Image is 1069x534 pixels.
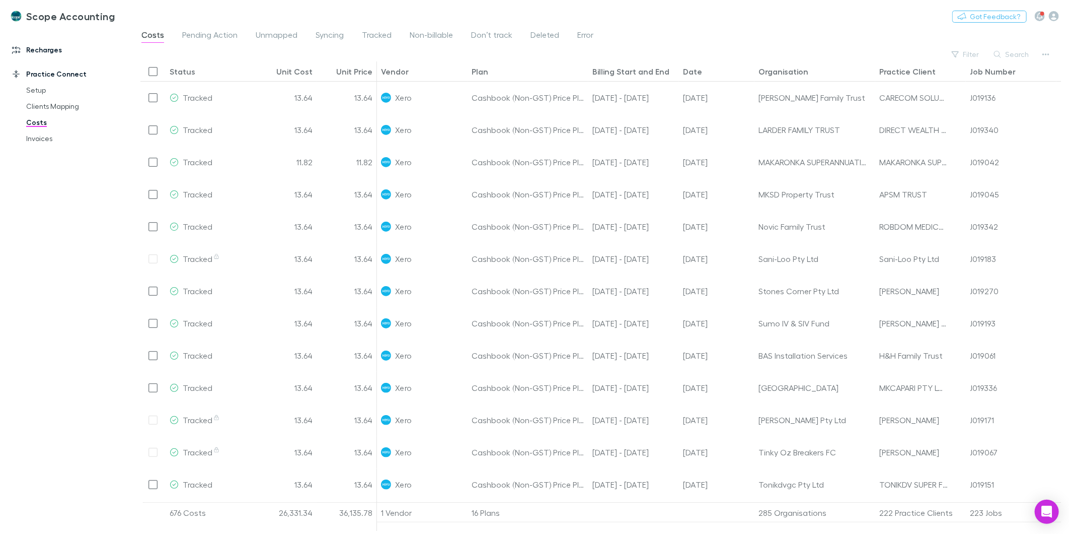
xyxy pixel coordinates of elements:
div: Date [683,66,702,77]
div: Cashbook (Non-GST) Price Plan [468,114,588,146]
span: Tracked [183,93,212,102]
div: 13.64 [317,501,377,533]
div: 13.64 [317,307,377,340]
span: Tracked [183,480,212,489]
div: MKCAPARI PTY LTD [879,372,948,404]
div: J019067 [970,436,998,468]
div: ROBDOM MEDICAL PTY LTD [879,211,949,242]
span: Unmapped [256,30,297,43]
span: Syncing [316,30,344,43]
span: Xero [395,404,412,436]
span: Xero [395,307,412,339]
div: 01 Sep - 30 Sep 25 [588,340,679,372]
span: Tracked [183,415,220,425]
div: 13.64 [256,340,317,372]
div: Organisation [758,66,808,77]
a: Scope Accounting [4,4,121,28]
div: 13.64 [256,501,317,533]
img: Xero's Logo [381,93,391,103]
span: Xero [395,146,412,178]
div: Cashbook (Non-GST) Price Plan [468,404,588,436]
a: Costs [16,114,139,130]
div: 13.64 [256,469,317,501]
div: 01 Sep 2025 [679,82,754,114]
div: 1 Vendor [377,503,468,523]
div: 13.64 [256,243,317,275]
span: Pending Action [182,30,238,43]
div: DIRECT WEALTH FINANCE PTY LTD [879,114,949,146]
div: [PERSON_NAME] Family Trust [758,501,871,532]
div: Cashbook (Non-GST) Price Plan [468,469,588,501]
div: J019270 [970,275,999,307]
span: Xero [395,436,412,468]
div: J019185 [970,501,996,532]
div: 13.64 [317,243,377,275]
div: 01 Sep - 30 Sep 25 [588,82,679,114]
div: J019183 [970,243,996,275]
div: J019171 [970,404,994,436]
span: Deleted [530,30,559,43]
div: 13.64 [317,178,377,211]
div: 13.64 [256,372,317,404]
div: Unit Price [336,66,372,77]
img: Xero's Logo [381,189,391,199]
button: Search [989,48,1035,60]
div: 01 Sep - 30 Sep 25 [588,372,679,404]
div: [PERSON_NAME] Family Trust [758,82,871,113]
div: Cashbook (Non-GST) Price Plan [468,82,588,114]
div: [PERSON_NAME] [879,404,939,436]
div: 01 Sep 2025 [679,340,754,372]
div: 13.64 [256,178,317,211]
div: 11.82 [317,146,377,178]
a: Clients Mapping [16,98,139,114]
div: Practice Client [879,66,936,77]
div: J019340 [970,114,999,146]
span: Xero [395,82,412,113]
span: Error [577,30,593,43]
span: Tracked [183,189,212,199]
div: 222 Practice Clients [875,503,966,523]
div: BAS Installation Services [758,340,871,371]
div: 01 Sep 2025 [679,211,754,243]
span: Costs [141,30,164,43]
div: 26,331.34 [256,503,317,523]
span: Tracked [362,30,392,43]
button: Filter [947,48,985,60]
div: [PERSON_NAME] Pty Ltd [879,501,949,532]
div: Tonikdvgc Pty Ltd [758,469,871,500]
div: 13.64 [256,307,317,340]
div: 05 Sep - 30 Sep 25 [588,146,679,178]
div: 13.64 [256,436,317,469]
span: Xero [395,211,412,242]
span: Xero [395,340,412,371]
a: Invoices [16,130,139,147]
div: 01 Sep 2025 [679,404,754,436]
div: Sani-Loo Pty Ltd [879,243,939,275]
div: 676 Costs [166,503,256,523]
div: Cashbook (Non-GST) Price Plan [468,275,588,307]
img: Xero's Logo [381,222,391,232]
img: Xero's Logo [381,480,391,490]
div: Sani-Loo Pty Ltd [758,243,871,275]
span: Xero [395,114,412,146]
span: Tracked [183,157,212,167]
div: Cashbook (Non-GST) Price Plan [468,307,588,340]
div: MAKARONKA SUPERANNUATION FUND (with Feed) [758,146,871,178]
div: J019136 [970,82,996,113]
span: Tracked [183,125,212,135]
div: 13.64 [256,82,317,114]
div: Cashbook (Non-GST) Price Plan [468,146,588,178]
img: Xero's Logo [381,286,391,296]
div: Job Number [970,66,1016,77]
div: Cashbook (Non-GST) Price Plan [468,372,588,404]
div: [PERSON_NAME] [879,275,939,307]
div: 01 Sep 2025 [679,436,754,469]
div: Cashbook (Non-GST) Price Plan [468,243,588,275]
div: 01 Sep - 30 Sep 25 [588,211,679,243]
div: Status [170,66,195,77]
div: 01 Sep - 30 Sep 25 [588,275,679,307]
img: Xero's Logo [381,254,391,264]
div: 16 Plans [468,503,588,523]
div: 13.64 [317,469,377,501]
div: 01 Sep 2025 [679,501,754,533]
